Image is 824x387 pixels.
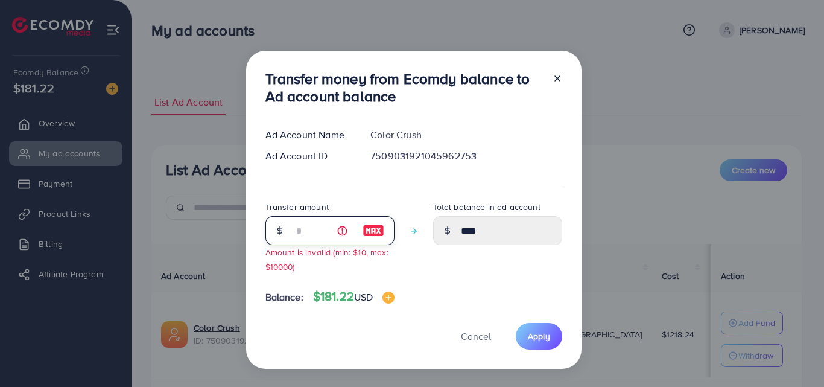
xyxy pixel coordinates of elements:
[354,290,373,304] span: USD
[382,292,395,304] img: image
[256,149,361,163] div: Ad Account ID
[433,201,540,213] label: Total balance in ad account
[528,330,550,342] span: Apply
[361,149,571,163] div: 7509031921045962753
[265,70,543,105] h3: Transfer money from Ecomdy balance to Ad account balance
[446,323,506,349] button: Cancel
[461,330,491,343] span: Cancel
[516,323,562,349] button: Apply
[265,201,329,213] label: Transfer amount
[363,223,384,238] img: image
[773,333,815,378] iframe: Chat
[313,289,395,304] h4: $181.22
[361,128,571,142] div: Color Crush
[256,128,361,142] div: Ad Account Name
[265,246,388,272] small: Amount is invalid (min: $10, max: $10000)
[265,290,303,304] span: Balance:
